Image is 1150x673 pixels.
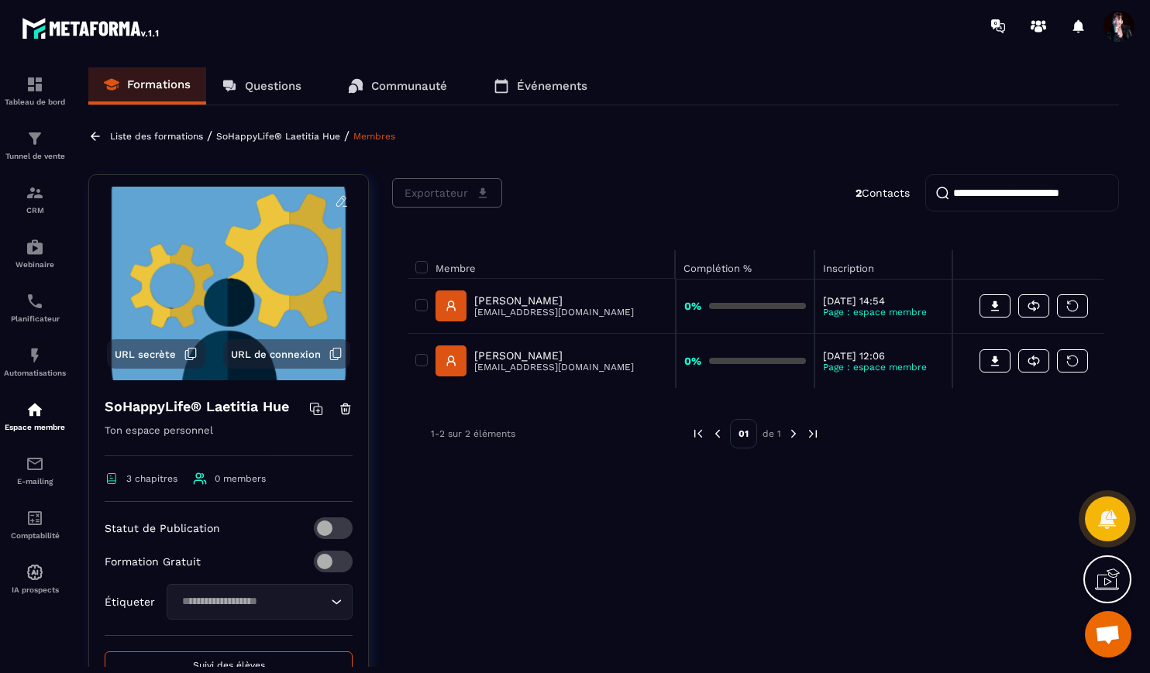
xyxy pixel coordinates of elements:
p: Événements [517,79,587,93]
p: [DATE] 14:54 [823,295,944,307]
p: [EMAIL_ADDRESS][DOMAIN_NAME] [474,362,634,373]
a: Questions [206,67,317,105]
a: Événements [478,67,603,105]
p: Page : espace membre [823,307,944,318]
a: Ouvrir le chat [1085,611,1131,658]
img: prev [691,427,705,441]
img: email [26,455,44,473]
a: automationsautomationsEspace membre [4,389,66,443]
p: Ton espace personnel [105,421,353,456]
p: Formation Gratuit [105,555,201,568]
a: accountantaccountantComptabilité [4,497,66,551]
img: automations [26,400,44,419]
h4: SoHappyLife® Laetitia Hue [105,396,289,417]
p: [EMAIL_ADDRESS][DOMAIN_NAME] [474,307,634,318]
strong: 2 [856,187,862,199]
img: next [806,427,820,441]
img: background [101,187,356,380]
p: Automatisations [4,369,66,377]
img: scheduler [26,292,44,311]
strong: 0% [684,355,701,367]
img: automations [26,563,44,582]
a: [PERSON_NAME][EMAIL_ADDRESS][DOMAIN_NAME] [436,290,634,321]
a: emailemailE-mailing [4,443,66,497]
p: E-mailing [4,477,66,486]
input: Search for option [177,593,327,610]
p: Étiqueter [105,596,155,608]
span: Suivi des élèves [193,660,265,671]
p: [DATE] 12:06 [823,350,944,362]
span: URL de connexion [231,349,321,360]
img: automations [26,238,44,256]
img: formation [26,184,44,202]
a: Formations [88,67,206,105]
p: Webinaire [4,260,66,269]
a: [PERSON_NAME][EMAIL_ADDRESS][DOMAIN_NAME] [436,345,634,376]
span: URL secrète [115,349,176,360]
img: accountant [26,509,44,527]
p: IA prospects [4,585,66,594]
img: formation [26,75,44,94]
p: Statut de Publication [105,522,220,534]
p: Formations [127,77,191,91]
a: formationformationCRM [4,172,66,226]
p: Comptabilité [4,531,66,540]
img: prev [711,427,725,441]
img: logo [22,14,161,42]
p: CRM [4,206,66,215]
span: 0 members [215,473,266,484]
p: 01 [730,419,757,448]
p: [PERSON_NAME] [474,349,634,362]
p: Communauté [371,79,447,93]
th: Complétion % [676,250,815,279]
span: 3 chapitres [126,473,177,484]
span: / [344,129,349,143]
a: SoHappyLife® Laetitia Hue [216,131,340,142]
a: Communauté [332,67,463,105]
a: formationformationTableau de bord [4,64,66,118]
img: next [787,427,801,441]
a: formationformationTunnel de vente [4,118,66,172]
p: 1-2 sur 2 éléments [431,428,515,439]
div: Search for option [167,584,353,620]
img: automations [26,346,44,365]
p: Espace membre [4,423,66,431]
a: automationsautomationsAutomatisations [4,335,66,389]
strong: 0% [684,300,701,312]
a: Membres [353,131,395,142]
p: Planificateur [4,314,66,323]
button: URL de connexion [223,339,350,369]
a: automationsautomationsWebinaire [4,226,66,280]
th: Membre [408,250,676,279]
th: Inscription [814,250,952,279]
p: Tableau de bord [4,98,66,106]
p: de 1 [763,427,781,440]
p: Contacts [856,187,910,199]
a: schedulerschedulerPlanificateur [4,280,66,335]
span: / [207,129,212,143]
p: Page : espace membre [823,362,944,373]
button: URL secrète [107,339,205,369]
p: [PERSON_NAME] [474,294,634,307]
a: Liste des formations [110,131,203,142]
p: Tunnel de vente [4,152,66,160]
img: formation [26,129,44,148]
p: Questions [245,79,301,93]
